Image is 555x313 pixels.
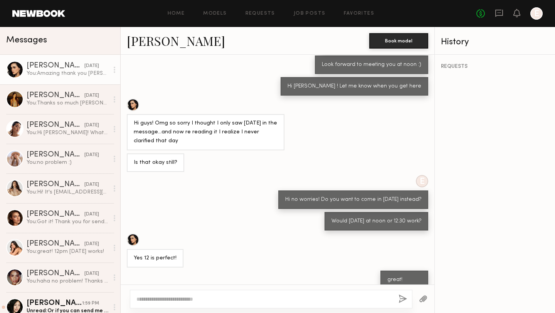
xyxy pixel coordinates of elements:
[27,129,109,136] div: You: Hi [PERSON_NAME]! What time works best for you? This will also be for our sister brand Skin ...
[203,11,227,16] a: Models
[84,122,99,129] div: [DATE]
[441,38,549,47] div: History
[294,11,326,16] a: Job Posts
[27,240,84,248] div: [PERSON_NAME]
[344,11,374,16] a: Favorites
[168,11,185,16] a: Home
[6,36,47,45] span: Messages
[27,278,109,285] div: You: haha no problem! Thanks [PERSON_NAME]! Will see you [DATE] :)
[27,181,84,188] div: [PERSON_NAME]
[84,181,99,188] div: [DATE]
[27,62,84,70] div: [PERSON_NAME]
[246,11,275,16] a: Requests
[27,159,109,166] div: You: no problem :)
[27,270,84,278] div: [PERSON_NAME]
[27,151,84,159] div: [PERSON_NAME]
[84,62,99,70] div: [DATE]
[441,64,549,69] div: REQUESTS
[288,82,421,91] div: Hi [PERSON_NAME] ! Let me know when you get here
[84,211,99,218] div: [DATE]
[84,241,99,248] div: [DATE]
[134,119,277,146] div: Hi guys! Omg so sorry I thought I only saw [DATE] in the message…and now re reading it I realize ...
[27,99,109,107] div: You: Thanks so much [PERSON_NAME]!
[84,270,99,278] div: [DATE]
[387,276,421,284] div: great!
[27,210,84,218] div: [PERSON_NAME]
[134,158,177,167] div: Is that okay still?
[27,248,109,255] div: You: great! 12pm [DATE] works!
[331,217,421,226] div: Would [DATE] at noon or 12:30 work?
[27,70,109,77] div: You: Amazing thank you [PERSON_NAME]!
[27,188,109,196] div: You: Hi! It's [EMAIL_ADDRESS][DOMAIN_NAME]
[530,7,543,20] a: E
[369,37,428,44] a: Book model
[82,300,99,307] div: 1:59 PM
[127,32,225,49] a: [PERSON_NAME]
[27,121,84,129] div: [PERSON_NAME]
[322,61,421,69] div: Look forward to meeting you at noon :)
[27,218,109,225] div: You: Got it! Thank you for sending this back and for the update! :)
[27,92,84,99] div: [PERSON_NAME]
[285,195,421,204] div: Hi no worries! Do you want to come in [DATE] instead?
[134,254,177,263] div: Yes 12 is perfect!
[84,92,99,99] div: [DATE]
[84,151,99,159] div: [DATE]
[27,300,82,307] div: [PERSON_NAME]
[369,33,428,49] button: Book model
